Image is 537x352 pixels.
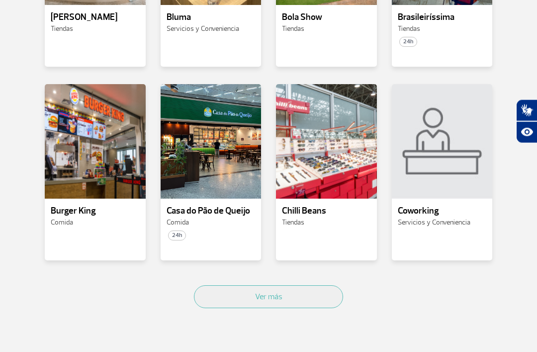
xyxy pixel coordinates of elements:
[398,13,487,23] p: Brasileiríssima
[194,286,343,309] button: Ver más
[516,121,537,143] button: Abrir recursos assistivos.
[168,231,186,241] span: 24h
[51,219,73,227] span: Comida
[398,25,420,33] span: Tiendas
[51,25,73,33] span: Tiendas
[167,219,189,227] span: Comida
[167,207,256,217] p: Casa do Pão de Queijo
[398,207,487,217] p: Coworking
[516,100,537,143] div: Plugin de acessibilidade da Hand Talk.
[282,25,304,33] span: Tiendas
[398,219,470,227] span: Servicios y Conveniencia
[51,207,140,217] p: Burger King
[282,219,304,227] span: Tiendas
[516,100,537,121] button: Abrir tradutor de língua de sinais.
[167,25,239,33] span: Servicios y Conveniencia
[51,13,140,23] p: [PERSON_NAME]
[282,207,371,217] p: Chilli Beans
[282,13,371,23] p: Bola Show
[167,13,256,23] p: Bluma
[399,37,417,47] span: 24h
